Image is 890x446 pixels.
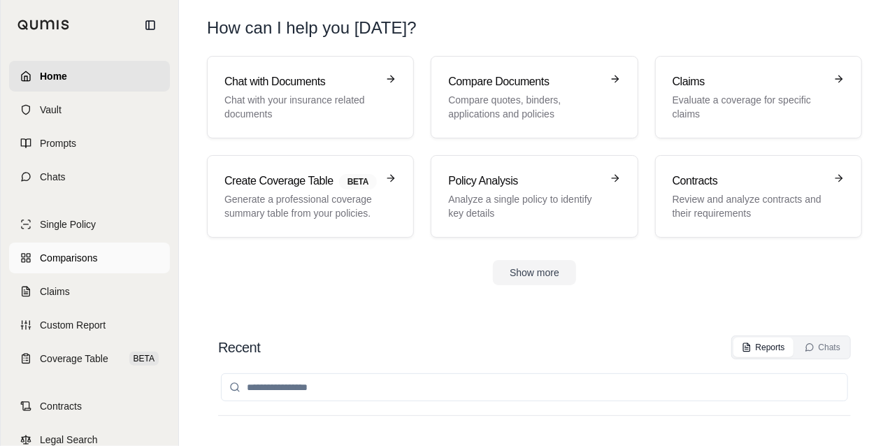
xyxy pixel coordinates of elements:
[40,285,70,298] span: Claims
[129,352,159,366] span: BETA
[224,192,377,220] p: Generate a professional coverage summary table from your policies.
[673,192,825,220] p: Review and analyze contracts and their requirements
[742,342,785,353] div: Reports
[9,209,170,240] a: Single Policy
[9,343,170,374] a: Coverage TableBETA
[9,276,170,307] a: Claims
[207,155,414,238] a: Create Coverage TableBETAGenerate a professional coverage summary table from your policies.
[493,260,576,285] button: Show more
[224,173,377,189] h3: Create Coverage Table
[40,251,97,265] span: Comparisons
[448,173,601,189] h3: Policy Analysis
[40,103,62,117] span: Vault
[796,338,849,357] button: Chats
[448,73,601,90] h3: Compare Documents
[40,69,67,83] span: Home
[339,174,377,189] span: BETA
[655,56,862,138] a: ClaimsEvaluate a coverage for specific claims
[805,342,840,353] div: Chats
[40,170,66,184] span: Chats
[673,93,825,121] p: Evaluate a coverage for specific claims
[139,14,162,36] button: Collapse sidebar
[431,155,638,238] a: Policy AnalysisAnalyze a single policy to identify key details
[733,338,794,357] button: Reports
[9,310,170,340] a: Custom Report
[40,352,108,366] span: Coverage Table
[40,136,76,150] span: Prompts
[448,192,601,220] p: Analyze a single policy to identify key details
[655,155,862,238] a: ContractsReview and analyze contracts and their requirements
[40,399,82,413] span: Contracts
[40,217,96,231] span: Single Policy
[9,391,170,422] a: Contracts
[9,161,170,192] a: Chats
[207,17,862,39] h1: How can I help you [DATE]?
[224,73,377,90] h3: Chat with Documents
[448,93,601,121] p: Compare quotes, binders, applications and policies
[673,173,825,189] h3: Contracts
[40,318,106,332] span: Custom Report
[207,56,414,138] a: Chat with DocumentsChat with your insurance related documents
[17,20,70,30] img: Qumis Logo
[224,93,377,121] p: Chat with your insurance related documents
[9,94,170,125] a: Vault
[9,61,170,92] a: Home
[218,338,260,357] h2: Recent
[431,56,638,138] a: Compare DocumentsCompare quotes, binders, applications and policies
[9,243,170,273] a: Comparisons
[9,128,170,159] a: Prompts
[673,73,825,90] h3: Claims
